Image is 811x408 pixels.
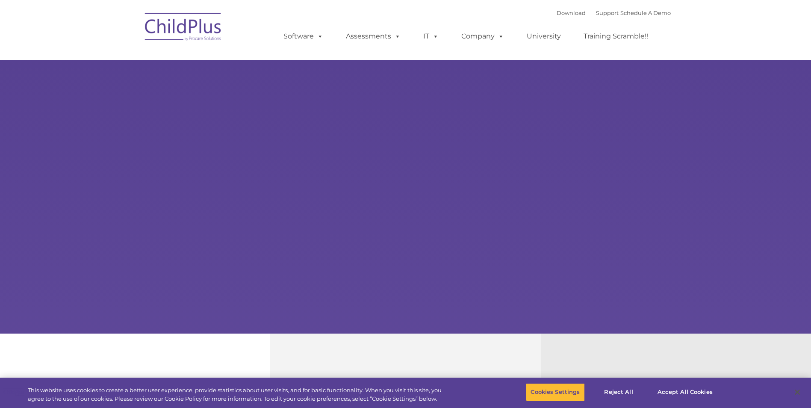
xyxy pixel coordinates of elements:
font: | [557,9,671,16]
button: Cookies Settings [526,383,584,401]
a: Software [275,28,332,45]
a: IT [415,28,447,45]
button: Accept All Cookies [653,383,717,401]
a: Assessments [337,28,409,45]
div: This website uses cookies to create a better user experience, provide statistics about user visit... [28,386,446,403]
button: Reject All [592,383,646,401]
a: University [518,28,569,45]
a: Company [453,28,513,45]
a: Download [557,9,586,16]
a: Schedule A Demo [620,9,671,16]
a: Support [596,9,619,16]
button: Close [788,383,807,402]
img: ChildPlus by Procare Solutions [141,7,226,50]
a: Training Scramble!! [575,28,657,45]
